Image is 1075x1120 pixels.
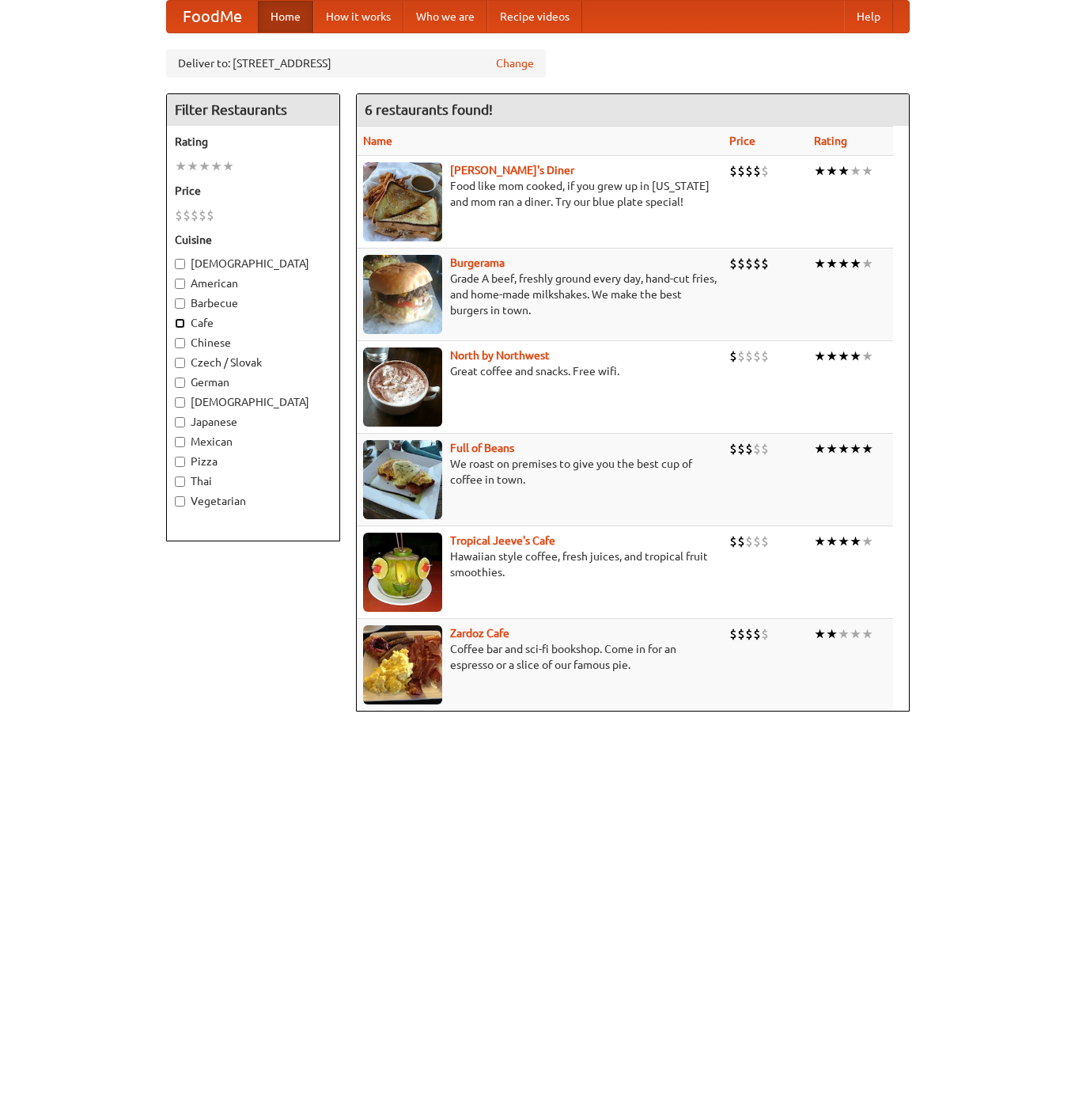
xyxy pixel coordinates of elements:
[175,232,331,248] h5: Cuisine
[175,318,185,328] input: Cafe
[861,533,873,550] li: ★
[861,347,873,365] li: ★
[745,162,753,180] li: $
[487,1,582,32] a: Recipe videos
[861,625,873,643] li: ★
[838,347,850,365] li: ★
[729,440,737,457] li: $
[745,533,753,550] li: $
[175,457,185,467] input: Pizza
[729,162,737,180] li: $
[826,440,838,457] li: ★
[175,473,331,489] label: Thai
[363,178,717,210] p: Food like mom cooked, if you grew up in [US_STATE] and mom ran a diner. Try our blue plate special!
[365,102,493,117] ng-pluralize: 6 restaurants found!
[850,162,861,180] li: ★
[450,164,574,177] a: [PERSON_NAME]'s Diner
[737,255,745,272] li: $
[167,1,258,32] a: FoodMe
[175,315,331,331] label: Cafe
[210,158,222,175] li: ★
[737,440,745,457] li: $
[175,335,331,351] label: Chinese
[850,625,861,643] li: ★
[753,625,761,643] li: $
[850,347,861,365] li: ★
[175,183,331,199] h5: Price
[850,533,861,550] li: ★
[363,162,442,241] img: sallys.jpg
[363,135,392,147] a: Name
[838,625,850,643] li: ★
[753,347,761,365] li: $
[363,363,717,379] p: Great coffee and snacks. Free wifi.
[761,533,769,550] li: $
[850,440,861,457] li: ★
[761,347,769,365] li: $
[258,1,313,32] a: Home
[745,347,753,365] li: $
[496,55,534,71] a: Change
[814,255,826,272] li: ★
[175,358,185,368] input: Czech / Slovak
[861,440,873,457] li: ★
[450,627,509,640] a: Zardoz Cafe
[737,625,745,643] li: $
[363,347,442,427] img: north.jpg
[175,134,331,150] h5: Rating
[450,256,505,269] a: Burgerama
[838,255,850,272] li: ★
[814,625,826,643] li: ★
[166,49,546,78] div: Deliver to: [STREET_ADDRESS]
[838,162,850,180] li: ★
[826,625,838,643] li: ★
[814,533,826,550] li: ★
[861,255,873,272] li: ★
[187,158,199,175] li: ★
[175,434,331,450] label: Mexican
[729,625,737,643] li: $
[729,347,737,365] li: $
[826,533,838,550] li: ★
[450,534,555,547] a: Tropical Jeeve's Cafe
[761,440,769,457] li: $
[729,255,737,272] li: $
[175,414,331,430] label: Japanese
[175,355,331,370] label: Czech / Slovak
[729,135,755,147] a: Price
[753,440,761,457] li: $
[175,493,331,509] label: Vegetarian
[745,625,753,643] li: $
[175,496,185,507] input: Vegetarian
[175,374,331,390] label: German
[753,533,761,550] li: $
[737,162,745,180] li: $
[199,158,210,175] li: ★
[761,625,769,643] li: $
[175,256,331,271] label: [DEMOGRAPHIC_DATA]
[175,437,185,447] input: Mexican
[814,135,847,147] a: Rating
[222,158,234,175] li: ★
[363,533,442,612] img: jeeves.jpg
[761,162,769,180] li: $
[206,207,214,224] li: $
[175,338,185,348] input: Chinese
[175,295,331,311] label: Barbecue
[844,1,893,32] a: Help
[313,1,403,32] a: How it works
[850,255,861,272] li: ★
[175,397,185,408] input: [DEMOGRAPHIC_DATA]
[753,255,761,272] li: $
[826,162,838,180] li: ★
[363,549,717,580] p: Hawaiian style coffee, fresh juices, and tropical fruit smoothies.
[745,255,753,272] li: $
[814,162,826,180] li: ★
[826,347,838,365] li: ★
[191,207,199,224] li: $
[403,1,487,32] a: Who we are
[761,255,769,272] li: $
[175,378,185,388] input: German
